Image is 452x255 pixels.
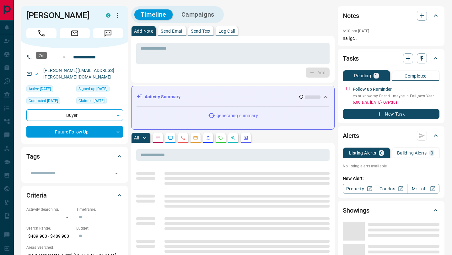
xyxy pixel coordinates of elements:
[405,74,427,78] p: Completed
[180,135,186,140] svg: Calls
[26,225,73,231] p: Search Range:
[397,151,427,155] p: Building Alerts
[26,190,47,200] h2: Criteria
[155,135,160,140] svg: Notes
[26,10,97,20] h1: [PERSON_NAME]
[36,52,47,59] div: Call
[343,8,439,23] div: Notes
[343,109,439,119] button: New Task
[76,225,123,231] p: Budget:
[206,135,211,140] svg: Listing Alerts
[35,72,39,76] svg: Email Valid
[26,28,56,38] span: Call
[145,94,180,100] p: Activity Summary
[343,51,439,66] div: Tasks
[26,188,123,203] div: Criteria
[343,11,359,21] h2: Notes
[29,86,51,92] span: Active [DATE]
[218,135,223,140] svg: Requests
[60,53,68,61] button: Open
[26,85,73,94] div: Thu Sep 12 2024
[26,109,123,121] div: Buyer
[175,9,221,20] button: Campaigns
[343,205,369,215] h2: Showings
[26,126,123,138] div: Future Follow Up
[354,73,371,78] p: Pending
[353,86,392,93] p: Follow up Reminder
[231,135,236,140] svg: Opportunities
[26,151,40,161] h2: Tags
[93,28,123,38] span: Message
[29,98,58,104] span: Contacted [DATE]
[431,151,433,155] p: 0
[106,13,110,18] div: condos.ca
[349,151,376,155] p: Listing Alerts
[137,91,329,103] div: Activity Summary
[191,29,211,33] p: Send Text
[78,98,105,104] span: Claimed [DATE]
[43,68,114,79] a: [PERSON_NAME][EMAIL_ADDRESS][PERSON_NAME][DOMAIN_NAME]
[76,97,123,106] div: Tue Sep 24 2024
[134,9,173,20] button: Timeline
[353,100,439,105] p: 6:00 a.m. [DATE] - Overdue
[380,151,383,155] p: 0
[218,29,235,33] p: Log Call
[112,169,121,178] button: Open
[217,112,258,119] p: generating summary
[193,135,198,140] svg: Emails
[26,207,73,212] p: Actively Searching:
[343,203,439,218] div: Showings
[134,29,153,33] p: Add Note
[26,97,73,106] div: Thu Nov 21 2024
[76,85,123,94] div: Sun May 19 2019
[26,245,123,250] p: Areas Searched:
[343,131,359,141] h2: Alerts
[353,93,439,99] p: cb ot know my Friend ..maybe in Fall ,next Year
[168,135,173,140] svg: Lead Browsing Activity
[76,207,123,212] p: Timeframe:
[375,73,377,78] p: 1
[60,28,90,38] span: Email
[343,175,439,182] p: New Alert:
[343,184,375,194] a: Property
[343,53,359,63] h2: Tasks
[343,128,439,143] div: Alerts
[407,184,439,194] a: Mr.Loft
[343,35,439,42] p: na lgc .
[134,136,139,140] p: All
[26,231,73,241] p: $489,900 - $489,900
[243,135,248,140] svg: Agent Actions
[26,149,123,164] div: Tags
[78,86,107,92] span: Signed up [DATE]
[343,163,439,169] p: No listing alerts available
[161,29,183,33] p: Send Email
[343,29,369,33] p: 6:10 pm [DATE]
[375,184,407,194] a: Condos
